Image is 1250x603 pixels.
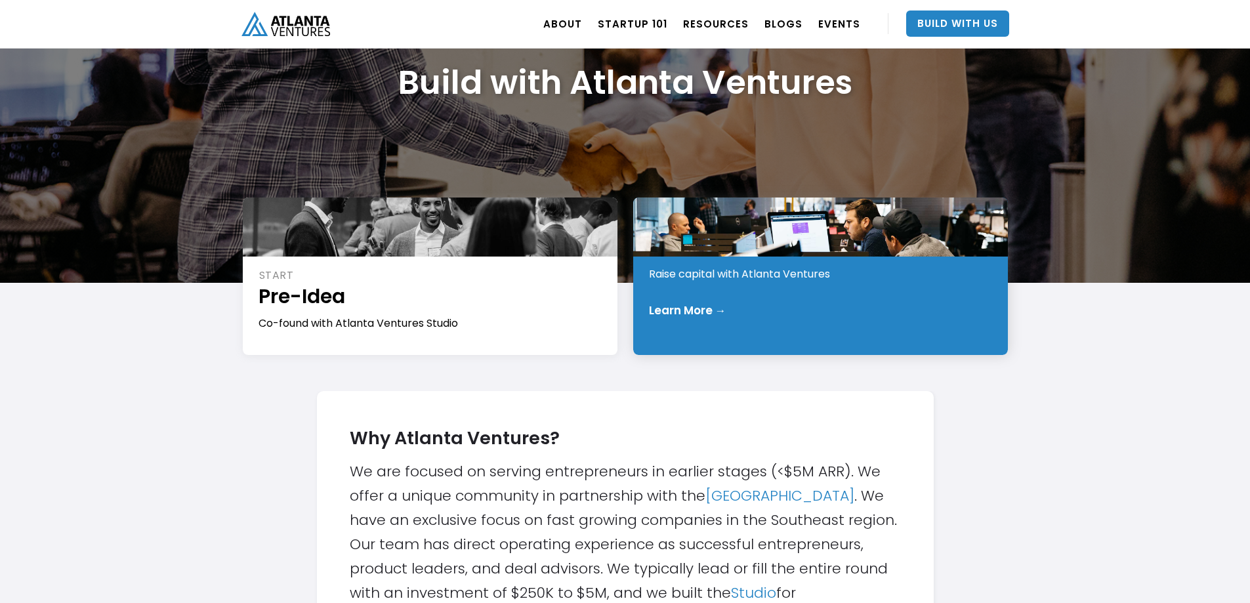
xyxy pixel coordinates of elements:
[731,583,776,603] a: Studio
[705,486,854,506] a: [GEOGRAPHIC_DATA]
[649,234,993,260] h1: Early Stage
[683,5,749,42] a: RESOURCES
[818,5,860,42] a: EVENTS
[259,316,603,331] div: Co-found with Atlanta Ventures Studio
[764,5,802,42] a: BLOGS
[259,283,603,310] h1: Pre-Idea
[633,198,1008,355] a: INVESTEarly StageRaise capital with Atlanta VenturesLearn More →
[598,5,667,42] a: Startup 101
[649,267,993,281] div: Raise capital with Atlanta Ventures
[906,10,1009,37] a: Build With Us
[350,426,560,450] strong: Why Atlanta Ventures?
[543,5,582,42] a: ABOUT
[398,62,852,102] h1: Build with Atlanta Ventures
[649,304,726,317] div: Learn More →
[243,198,617,355] a: STARTPre-IdeaCo-found with Atlanta Ventures Studio
[259,268,603,283] div: START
